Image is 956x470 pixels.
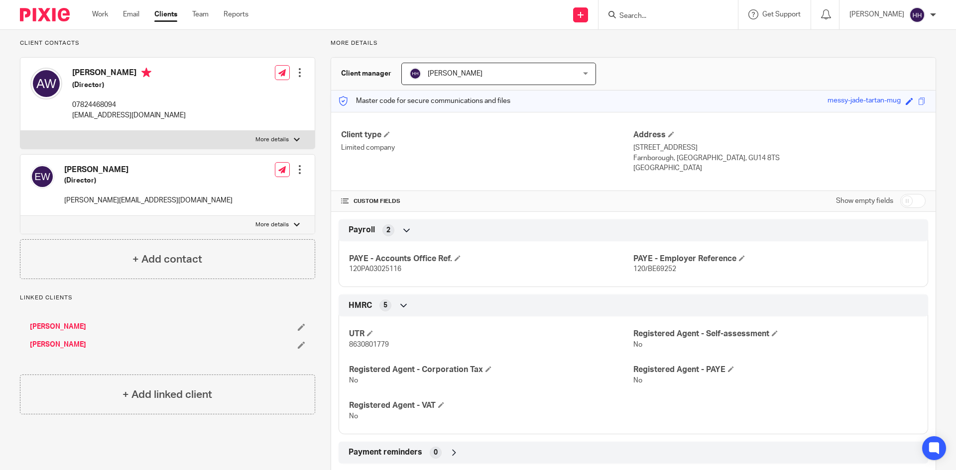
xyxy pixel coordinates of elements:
[633,153,926,163] p: Farnborough, [GEOGRAPHIC_DATA], GU14 8TS
[349,447,422,458] span: Payment reminders
[255,221,289,229] p: More details
[409,68,421,80] img: svg%3E
[123,9,139,19] a: Email
[30,68,62,99] img: svg%3E
[633,329,918,339] h4: Registered Agent - Self-assessment
[909,7,925,23] img: svg%3E
[349,341,389,348] span: 8630801779
[633,254,918,264] h4: PAYE - Employer Reference
[633,266,676,273] span: 120/BE69252
[633,365,918,375] h4: Registered Agent - PAYE
[72,110,186,120] p: [EMAIL_ADDRESS][DOMAIN_NAME]
[64,165,233,175] h4: [PERSON_NAME]
[349,300,372,311] span: HMRC
[349,400,633,411] h4: Registered Agent - VAT
[255,136,289,144] p: More details
[341,130,633,140] h4: Client type
[633,130,926,140] h4: Address
[64,195,233,205] p: [PERSON_NAME][EMAIL_ADDRESS][DOMAIN_NAME]
[72,100,186,110] p: 07824468094
[331,39,936,47] p: More details
[122,387,212,402] h4: + Add linked client
[836,196,893,206] label: Show empty fields
[349,377,358,384] span: No
[224,9,248,19] a: Reports
[349,329,633,339] h4: UTR
[349,225,375,235] span: Payroll
[386,225,390,235] span: 2
[428,70,482,77] span: [PERSON_NAME]
[434,448,438,458] span: 0
[618,12,708,21] input: Search
[141,68,151,78] i: Primary
[633,143,926,153] p: [STREET_ADDRESS]
[192,9,209,19] a: Team
[633,163,926,173] p: [GEOGRAPHIC_DATA]
[72,68,186,80] h4: [PERSON_NAME]
[20,294,315,302] p: Linked clients
[30,340,86,350] a: [PERSON_NAME]
[72,80,186,90] h5: (Director)
[341,69,391,79] h3: Client manager
[349,365,633,375] h4: Registered Agent - Corporation Tax
[30,165,54,188] img: svg%3E
[762,11,801,18] span: Get Support
[633,341,642,348] span: No
[154,9,177,19] a: Clients
[20,8,70,21] img: Pixie
[92,9,108,19] a: Work
[828,95,901,107] div: messy-jade-tartan-mug
[383,300,387,310] span: 5
[132,252,202,267] h4: + Add contact
[849,9,904,19] p: [PERSON_NAME]
[349,413,358,420] span: No
[349,266,401,273] span: 120PA03025116
[30,322,86,332] a: [PERSON_NAME]
[64,176,233,186] h5: (Director)
[341,143,633,153] p: Limited company
[20,39,315,47] p: Client contacts
[341,197,633,205] h4: CUSTOM FIELDS
[339,96,510,106] p: Master code for secure communications and files
[633,377,642,384] span: No
[349,254,633,264] h4: PAYE - Accounts Office Ref.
